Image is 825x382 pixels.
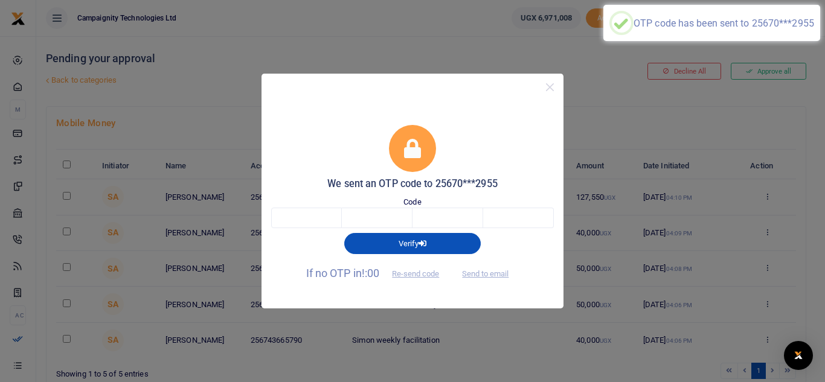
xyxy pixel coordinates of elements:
[271,178,554,190] h5: We sent an OTP code to 25670***2955
[362,267,379,279] span: !:00
[344,233,481,253] button: Verify
[634,18,814,29] div: OTP code has been sent to 25670***2955
[306,267,450,279] span: If no OTP in
[784,341,813,370] div: Open Intercom Messenger
[403,196,421,208] label: Code
[541,78,559,96] button: Close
